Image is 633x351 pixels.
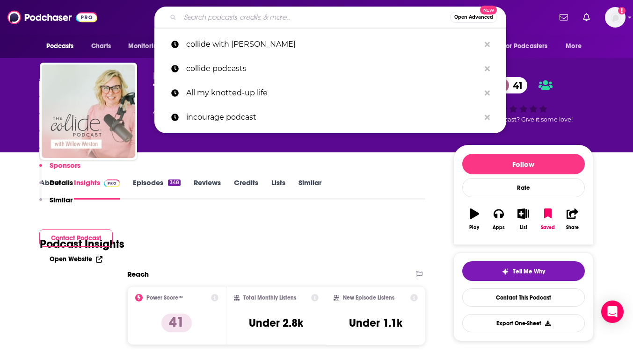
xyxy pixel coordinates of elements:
div: Play [469,225,479,230]
span: [PERSON_NAME] [153,71,220,80]
button: Details [39,178,73,195]
h3: Under 1.1k [349,316,402,330]
div: Search podcasts, credits, & more... [154,7,506,28]
p: collide podcasts [186,57,480,81]
span: Monitoring [128,40,161,53]
button: Similar [39,195,73,213]
a: Lists [271,178,285,200]
img: User Profile [605,7,626,28]
a: Charts [85,37,117,55]
button: open menu [40,37,86,55]
h2: Total Monthly Listens [243,294,296,301]
a: Show notifications dropdown [556,9,572,25]
button: open menu [122,37,174,55]
div: A weekly podcast [153,106,398,117]
div: Open Intercom Messenger [601,301,624,323]
h2: New Episode Listens [343,294,394,301]
p: Similar [50,195,73,204]
img: tell me why sparkle [502,268,509,275]
button: Show profile menu [605,7,626,28]
span: Tell Me Why [513,268,545,275]
a: Similar [298,178,321,200]
span: Podcasts [46,40,74,53]
button: Export One-Sheet [462,314,585,332]
div: Saved [541,225,555,230]
div: Rate [462,178,585,197]
div: List [520,225,527,230]
button: Saved [536,202,560,236]
p: 41 [161,314,192,332]
div: 348 [168,179,180,186]
img: The Collide Podcast [42,64,135,158]
img: Podchaser - Follow, Share and Rate Podcasts [7,8,97,26]
a: collide with [PERSON_NAME] [154,32,506,57]
a: 41 [494,77,527,93]
span: Good podcast? Give it some love! [474,116,573,123]
a: Show notifications dropdown [579,9,594,25]
p: incourage podcast [186,105,480,129]
button: List [511,202,535,236]
div: Apps [493,225,505,230]
span: New [480,6,497,14]
span: Logged in as Andrea1206 [605,7,626,28]
button: open menu [497,37,561,55]
button: Play [462,202,487,236]
a: All my knotted-up life [154,81,506,105]
a: Contact This Podcast [462,288,585,307]
button: open menu [559,37,593,55]
button: Apps [487,202,511,236]
p: collide with willow weston [186,32,480,57]
h2: Reach [127,270,149,279]
svg: Add a profile image [618,7,626,14]
button: Follow [462,154,585,174]
a: incourage podcast [154,105,506,129]
a: Open Website [50,255,102,263]
div: 41Good podcast? Give it some love! [453,71,594,129]
button: Share [560,202,584,236]
span: Charts [91,40,111,53]
p: Details [50,178,73,187]
span: More [566,40,582,53]
h3: Under 2.8k [249,316,303,330]
a: Episodes348 [133,178,180,200]
h2: Power Score™ [146,294,183,301]
a: Reviews [194,178,221,200]
button: tell me why sparkleTell Me Why [462,261,585,281]
input: Search podcasts, credits, & more... [180,10,450,25]
button: Contact Podcast [39,229,113,247]
span: For Podcasters [503,40,548,53]
span: Open Advanced [454,15,493,20]
a: Credits [234,178,258,200]
a: collide podcasts [154,57,506,81]
p: All my knotted-up life [186,81,480,105]
span: 41 [503,77,527,93]
div: Share [566,225,579,230]
button: Open AdvancedNew [450,12,497,23]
